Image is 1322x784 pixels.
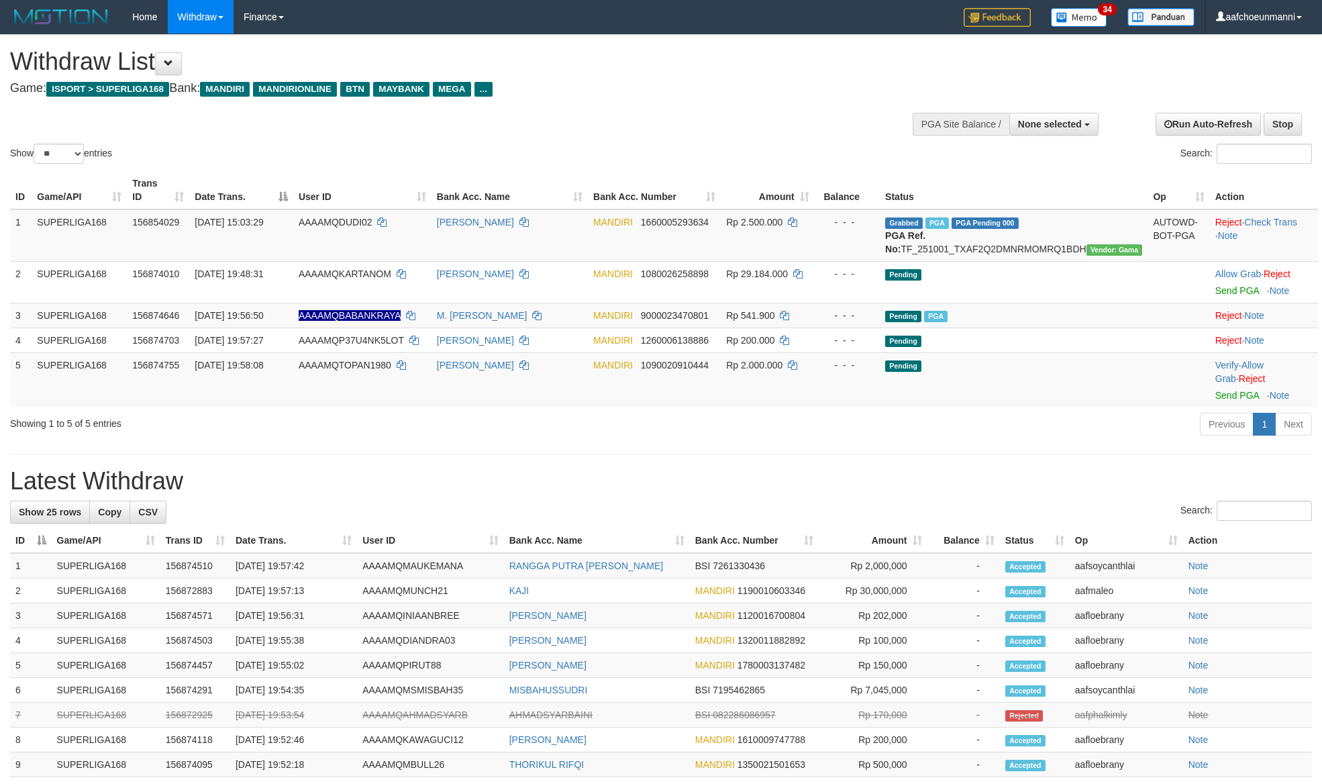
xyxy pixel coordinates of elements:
[1264,268,1290,279] a: Reject
[1188,759,1209,770] a: Note
[160,678,230,703] td: 156874291
[1070,628,1183,653] td: aafloebrany
[819,752,927,777] td: Rp 500,000
[1098,3,1116,15] span: 34
[1180,144,1312,164] label: Search:
[10,553,52,579] td: 1
[230,628,357,653] td: [DATE] 19:55:38
[1000,528,1070,553] th: Status: activate to sort column ascending
[200,82,250,97] span: MANDIRI
[1127,8,1194,26] img: panduan.png
[1070,653,1183,678] td: aafloebrany
[1215,390,1259,401] a: Send PGA
[1215,360,1239,371] a: Verify
[299,310,401,321] span: Nama rekening ada tanda titik/strip, harap diedit
[885,360,921,372] span: Pending
[132,360,179,371] span: 156874755
[1005,735,1046,746] span: Accepted
[726,217,782,228] span: Rp 2.500.000
[1270,390,1290,401] a: Note
[52,728,160,752] td: SUPERLIGA168
[819,528,927,553] th: Amount: activate to sort column ascending
[299,268,391,279] span: AAAAMQKARTANOM
[1018,119,1082,130] span: None selected
[132,217,179,228] span: 156854029
[10,48,868,75] h1: Withdraw List
[1005,561,1046,573] span: Accepted
[10,703,52,728] td: 7
[738,635,805,646] span: Copy 1320011882892 to clipboard
[641,310,709,321] span: Copy 9000023470801 to clipboard
[1270,285,1290,296] a: Note
[1215,360,1264,384] a: Allow Grab
[130,501,166,524] a: CSV
[1239,373,1266,384] a: Reject
[10,468,1312,495] h1: Latest Withdraw
[726,310,774,321] span: Rp 541.900
[593,268,633,279] span: MANDIRI
[127,171,189,209] th: Trans ID: activate to sort column ascending
[815,171,880,209] th: Balance
[641,217,709,228] span: Copy 1660005293634 to clipboard
[588,171,721,209] th: Bank Acc. Number: activate to sort column ascending
[52,752,160,777] td: SUPERLIGA168
[230,752,357,777] td: [DATE] 19:52:18
[10,352,32,407] td: 5
[695,610,735,621] span: MANDIRI
[593,335,633,346] span: MANDIRI
[195,268,263,279] span: [DATE] 19:48:31
[1188,610,1209,621] a: Note
[138,507,158,518] span: CSV
[10,144,112,164] label: Show entries
[509,759,584,770] a: THORIKUL RIFQI
[132,310,179,321] span: 156874646
[10,261,32,303] td: 2
[10,579,52,603] td: 2
[509,734,587,745] a: [PERSON_NAME]
[1188,560,1209,571] a: Note
[299,217,372,228] span: AAAAMQDUDI02
[593,310,633,321] span: MANDIRI
[1070,603,1183,628] td: aafloebrany
[132,335,179,346] span: 156874703
[1188,685,1209,695] a: Note
[820,309,874,322] div: - - -
[357,628,504,653] td: AAAAMQDIANDRA03
[357,752,504,777] td: AAAAMQMBULL26
[10,501,90,524] a: Show 25 rows
[160,603,230,628] td: 156874571
[10,678,52,703] td: 6
[885,217,923,229] span: Grabbed
[1217,501,1312,521] input: Search:
[230,528,357,553] th: Date Trans.: activate to sort column ascending
[357,678,504,703] td: AAAAMQMSMISBAH35
[357,603,504,628] td: AAAAMQINIAANBREE
[1210,261,1318,303] td: ·
[357,728,504,752] td: AAAAMQKAWAGUCI12
[1148,171,1209,209] th: Op: activate to sort column ascending
[437,217,514,228] a: [PERSON_NAME]
[509,610,587,621] a: [PERSON_NAME]
[695,560,711,571] span: BSI
[1210,352,1318,407] td: · ·
[230,553,357,579] td: [DATE] 19:57:42
[1005,660,1046,672] span: Accepted
[695,635,735,646] span: MANDIRI
[1086,244,1143,256] span: Vendor URL: https://trx31.1velocity.biz
[1156,113,1261,136] a: Run Auto-Refresh
[726,335,774,346] span: Rp 200.000
[1188,635,1209,646] a: Note
[32,352,127,407] td: SUPERLIGA168
[927,752,1000,777] td: -
[927,553,1000,579] td: -
[819,603,927,628] td: Rp 202,000
[340,82,370,97] span: BTN
[52,603,160,628] td: SUPERLIGA168
[32,171,127,209] th: Game/API: activate to sort column ascending
[1275,413,1312,436] a: Next
[230,603,357,628] td: [DATE] 19:56:31
[52,579,160,603] td: SUPERLIGA168
[10,411,541,430] div: Showing 1 to 5 of 5 entries
[738,734,805,745] span: Copy 1610009747788 to clipboard
[641,335,709,346] span: Copy 1260006138886 to clipboard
